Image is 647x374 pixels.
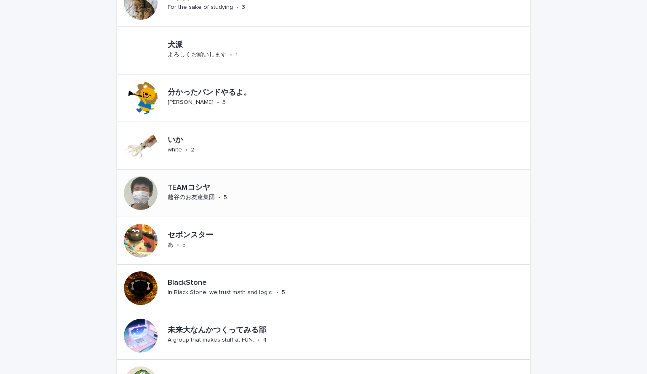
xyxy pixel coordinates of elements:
a: いかwhite•2 [117,122,530,170]
p: 2 [191,146,194,154]
p: よろしくお願いします [168,51,227,58]
p: For the sake of studying [168,4,233,11]
p: 5 [182,241,186,249]
a: セボンスターあ•5 [117,217,530,265]
p: TEAMコシヤ [168,183,270,193]
p: • [217,99,219,106]
p: • [276,289,278,296]
a: 分かったバンドやるよ。[PERSON_NAME]•3 [117,74,530,122]
p: セボンスター [168,231,231,240]
p: [PERSON_NAME] [168,99,214,106]
a: BlackStoneIn Black Stone, we trust math and logic.•5 [117,265,530,312]
p: • [236,4,238,11]
p: BlackStone [168,279,324,288]
p: • [230,51,232,58]
a: TEAMコシヤ越谷のお友達集団•5 [117,170,530,217]
p: 3 [222,99,226,106]
p: 分かったバンドやるよ。 [168,88,309,98]
p: 3 [242,4,245,11]
p: A group that makes stuff at FUN. [168,337,254,344]
p: • [177,241,179,249]
p: 4 [263,337,267,344]
p: いか [168,136,209,145]
p: 5 [224,194,227,201]
p: • [218,194,220,201]
p: 5 [282,289,285,296]
a: 未来大なんかつくってみる部A group that makes stuff at FUN.•4 [117,312,530,360]
p: 未来大なんかつくってみる部 [168,326,365,335]
p: あ [168,241,174,249]
p: • [185,146,187,154]
a: 犬派よろしくお願いします•1 [117,27,530,74]
p: white [168,146,182,154]
p: 越谷のお友達集団 [168,194,215,201]
p: 1 [235,51,238,58]
p: In Black Stone, we trust math and logic. [168,289,273,296]
p: 犬派 [168,41,253,50]
p: • [257,337,259,344]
